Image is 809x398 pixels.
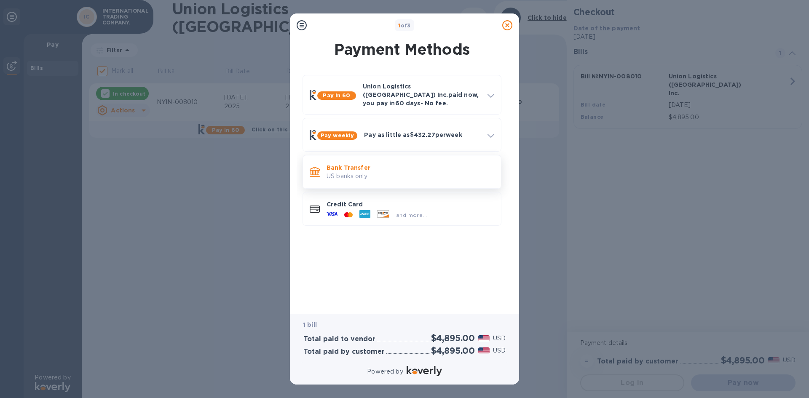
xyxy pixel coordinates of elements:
h2: $4,895.00 [431,345,475,356]
img: USD [478,347,490,353]
b: of 3 [398,22,411,29]
img: USD [478,335,490,341]
span: and more... [396,212,427,218]
span: 1 [398,22,400,29]
h2: $4,895.00 [431,333,475,343]
p: Credit Card [327,200,494,208]
p: Powered by [367,367,403,376]
b: Pay in 60 [323,92,350,99]
p: US banks only. [327,172,494,181]
p: USD [493,346,506,355]
p: Pay as little as $432.27 per week [364,131,481,139]
h1: Payment Methods [301,40,503,58]
h3: Total paid by customer [303,348,385,356]
img: Logo [407,366,442,376]
b: 1 bill [303,321,317,328]
p: Union Logistics ([GEOGRAPHIC_DATA]) Inc. paid now, you pay in 60 days - No fee. [363,82,481,107]
b: Pay weekly [321,132,354,139]
p: Bank Transfer [327,163,494,172]
p: USD [493,334,506,343]
h3: Total paid to vendor [303,335,375,343]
